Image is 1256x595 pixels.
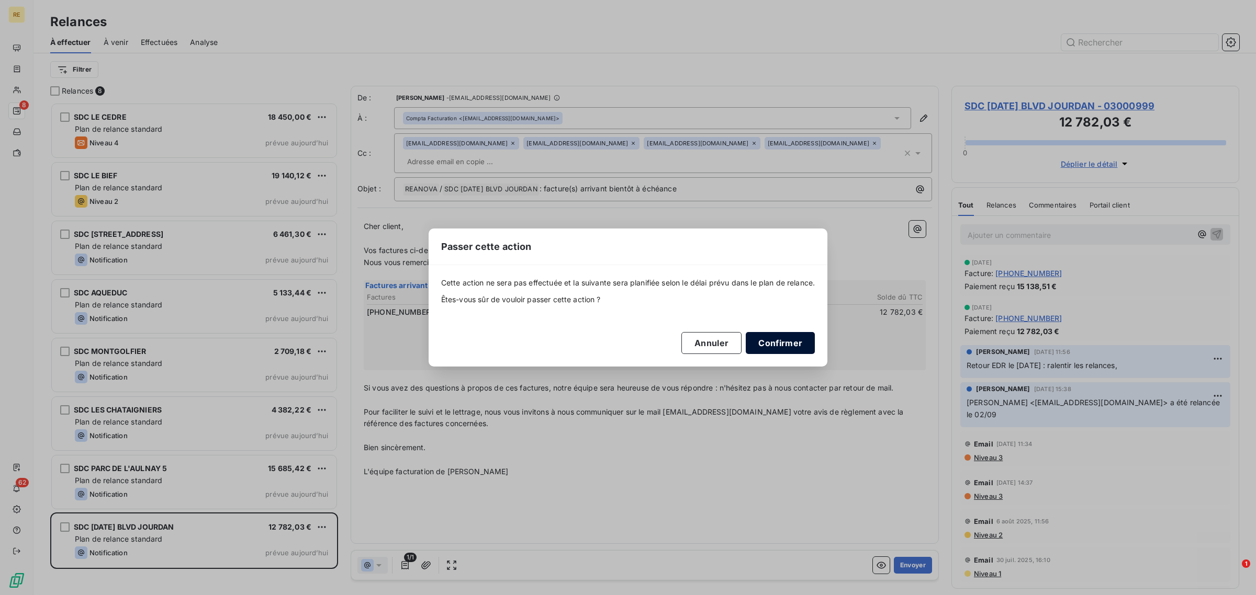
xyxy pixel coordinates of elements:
span: Passer cette action [441,239,532,254]
span: Cette action ne sera pas effectuée et la suivante sera planifiée selon le délai prévu dans le pla... [441,278,815,288]
span: 1 [1242,559,1250,568]
button: Annuler [681,332,742,354]
button: Confirmer [746,332,815,354]
span: Êtes-vous sûr de vouloir passer cette action ? [441,294,815,305]
iframe: Intercom live chat [1220,559,1246,585]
